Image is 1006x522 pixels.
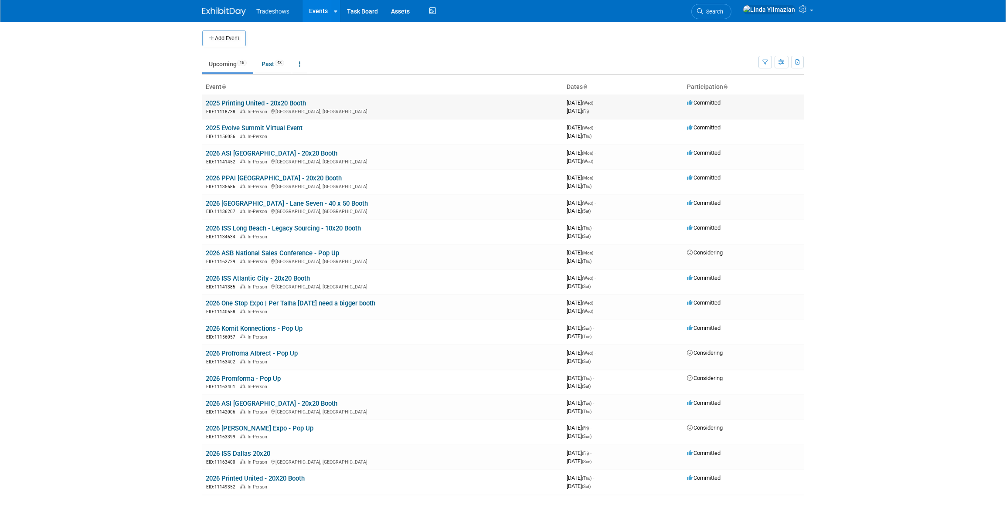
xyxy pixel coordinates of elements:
[687,224,721,231] span: Committed
[567,108,589,114] span: [DATE]
[723,83,727,90] a: Sort by Participation Type
[567,99,596,106] span: [DATE]
[206,209,239,214] span: EID: 11136207
[582,434,591,439] span: (Sun)
[240,459,245,464] img: In-Person Event
[595,299,596,306] span: -
[593,375,594,381] span: -
[567,400,594,406] span: [DATE]
[206,207,560,215] div: [GEOGRAPHIC_DATA], [GEOGRAPHIC_DATA]
[248,409,270,415] span: In-Person
[703,8,723,15] span: Search
[206,434,239,439] span: EID: 11163399
[202,80,563,95] th: Event
[691,4,731,19] a: Search
[582,484,591,489] span: (Sat)
[687,400,721,406] span: Committed
[687,424,723,431] span: Considering
[582,359,591,364] span: (Sat)
[687,275,721,281] span: Committed
[567,475,594,481] span: [DATE]
[206,158,560,165] div: [GEOGRAPHIC_DATA], [GEOGRAPHIC_DATA]
[248,384,270,390] span: In-Person
[567,158,593,164] span: [DATE]
[593,325,594,331] span: -
[593,224,594,231] span: -
[206,458,560,465] div: [GEOGRAPHIC_DATA], [GEOGRAPHIC_DATA]
[256,8,289,15] span: Tradeshows
[221,83,226,90] a: Sort by Event Name
[687,375,723,381] span: Considering
[687,149,721,156] span: Committed
[567,450,591,456] span: [DATE]
[206,124,302,132] a: 2025 Evolve Summit Virtual Event
[206,359,239,364] span: EID: 11163402
[248,359,270,365] span: In-Person
[248,334,270,340] span: In-Person
[567,483,591,489] span: [DATE]
[567,224,594,231] span: [DATE]
[202,31,246,46] button: Add Event
[240,334,245,339] img: In-Person Event
[595,249,596,256] span: -
[567,207,591,214] span: [DATE]
[240,284,245,288] img: In-Person Event
[248,184,270,190] span: In-Person
[582,459,591,464] span: (Sun)
[206,335,239,339] span: EID: 11156057
[206,285,239,289] span: EID: 11141385
[567,258,591,264] span: [DATE]
[582,476,591,481] span: (Thu)
[206,410,239,414] span: EID: 11142006
[582,134,591,139] span: (Thu)
[582,201,593,206] span: (Wed)
[595,200,596,206] span: -
[567,124,596,131] span: [DATE]
[582,251,593,255] span: (Mon)
[687,249,723,256] span: Considering
[206,283,560,290] div: [GEOGRAPHIC_DATA], [GEOGRAPHIC_DATA]
[206,400,337,407] a: 2026 ASI [GEOGRAPHIC_DATA] - 20x20 Booth
[582,234,591,239] span: (Sat)
[582,125,593,130] span: (Wed)
[582,109,589,114] span: (Fri)
[582,326,591,331] span: (Sun)
[567,358,591,364] span: [DATE]
[240,209,245,213] img: In-Person Event
[582,334,591,339] span: (Tue)
[240,234,245,238] img: In-Person Event
[248,309,270,315] span: In-Person
[248,134,270,139] span: In-Person
[683,80,804,95] th: Participation
[593,475,594,481] span: -
[240,259,245,263] img: In-Person Event
[567,149,596,156] span: [DATE]
[582,401,591,406] span: (Tue)
[240,134,245,138] img: In-Person Event
[567,333,591,339] span: [DATE]
[206,460,239,464] span: EID: 11163400
[590,450,591,456] span: -
[582,284,591,289] span: (Sat)
[582,451,589,456] span: (Fri)
[206,384,239,389] span: EID: 11163401
[687,299,721,306] span: Committed
[240,484,245,488] img: In-Person Event
[206,450,270,458] a: 2026 ISS Dallas 20x20
[595,174,596,181] span: -
[567,233,591,239] span: [DATE]
[248,159,270,165] span: In-Person
[240,359,245,363] img: In-Person Event
[206,349,298,357] a: 2026 Profroma Albrect - Pop Up
[567,283,591,289] span: [DATE]
[567,249,596,256] span: [DATE]
[248,259,270,264] span: In-Person
[206,325,302,332] a: 2026 Kornit Konnections - Pop Up
[206,275,310,282] a: 2026 ISS Atlantic City - 20x20 Booth
[206,258,560,265] div: [GEOGRAPHIC_DATA], [GEOGRAPHIC_DATA]
[567,132,591,139] span: [DATE]
[567,433,591,439] span: [DATE]
[567,299,596,306] span: [DATE]
[687,349,723,356] span: Considering
[582,426,589,430] span: (Fri)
